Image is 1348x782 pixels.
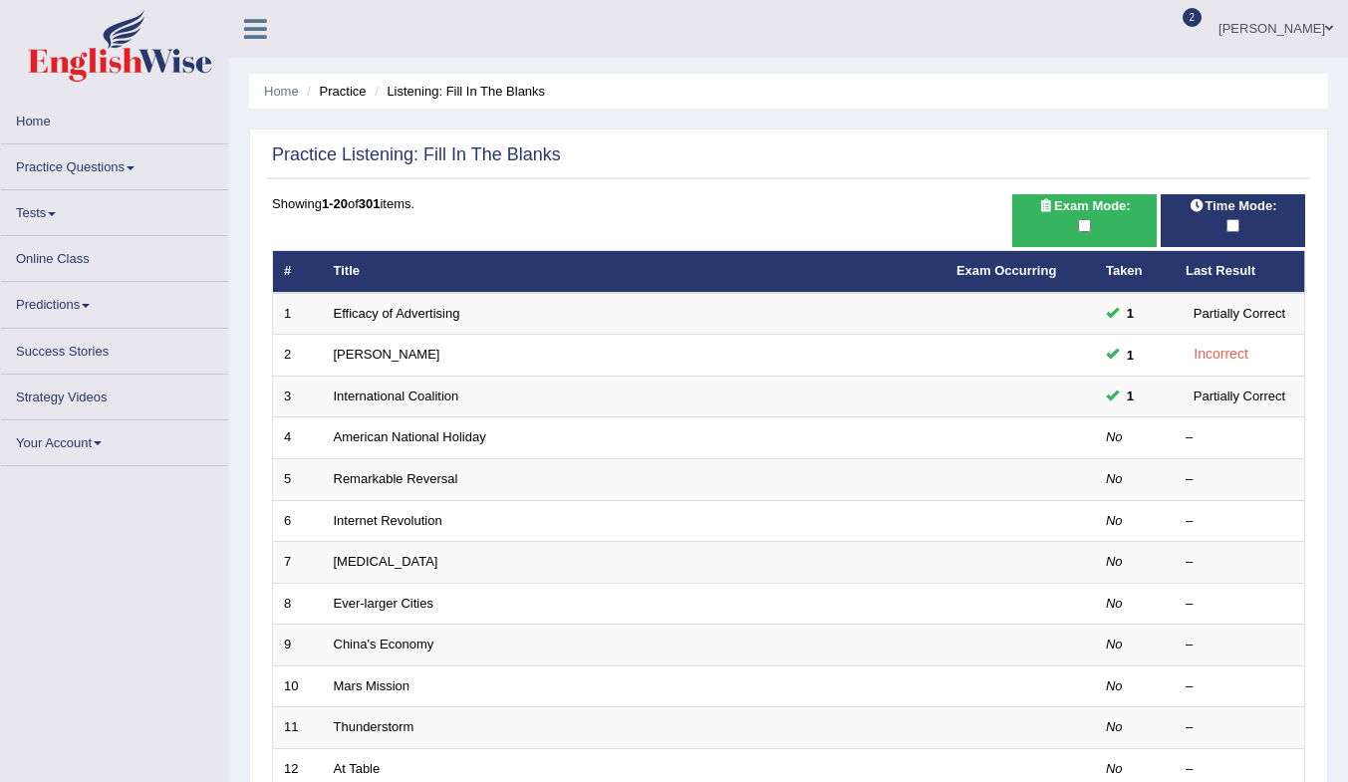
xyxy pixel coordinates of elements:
a: Your Account [1,420,228,459]
em: No [1106,596,1123,611]
div: – [1186,718,1293,737]
td: 6 [273,500,323,542]
span: You can still take this question [1119,345,1142,366]
th: Last Result [1175,251,1305,293]
td: 11 [273,707,323,749]
div: – [1186,553,1293,572]
span: Exam Mode: [1030,195,1138,216]
td: 1 [273,293,323,335]
em: No [1106,471,1123,486]
em: No [1106,719,1123,734]
a: Success Stories [1,329,228,368]
div: Showing of items. [272,194,1305,213]
td: 7 [273,542,323,584]
span: You can still take this question [1119,303,1142,324]
td: 5 [273,458,323,500]
td: 10 [273,665,323,707]
a: Home [264,84,299,99]
b: 1-20 [322,196,348,211]
a: Online Class [1,236,228,275]
td: 3 [273,376,323,417]
em: No [1106,429,1123,444]
td: 2 [273,335,323,377]
em: No [1106,637,1123,652]
div: – [1186,595,1293,614]
a: American National Holiday [334,429,486,444]
a: Predictions [1,282,228,321]
li: Practice [302,82,366,101]
td: 8 [273,583,323,625]
td: 4 [273,417,323,459]
li: Listening: Fill In The Blanks [370,82,545,101]
em: No [1106,554,1123,569]
span: You can still take this question [1119,386,1142,406]
em: No [1106,678,1123,693]
h2: Practice Listening: Fill In The Blanks [272,145,561,165]
span: Time Mode: [1181,195,1284,216]
a: At Table [334,761,381,776]
a: Remarkable Reversal [334,471,458,486]
a: Tests [1,190,228,229]
em: No [1106,761,1123,776]
div: Partially Correct [1186,386,1293,406]
div: – [1186,512,1293,531]
div: Show exams occurring in exams [1012,194,1157,247]
div: – [1186,470,1293,489]
a: Home [1,99,228,137]
div: – [1186,760,1293,779]
span: 2 [1183,8,1203,27]
div: Partially Correct [1186,303,1293,324]
em: No [1106,513,1123,528]
td: 9 [273,625,323,666]
a: [MEDICAL_DATA] [334,554,438,569]
a: Ever-larger Cities [334,596,433,611]
div: – [1186,428,1293,447]
a: Practice Questions [1,144,228,183]
th: Taken [1095,251,1175,293]
b: 301 [359,196,381,211]
a: Exam Occurring [956,263,1056,278]
a: Mars Mission [334,678,410,693]
a: International Coalition [334,389,459,403]
a: Internet Revolution [334,513,442,528]
div: Incorrect [1186,343,1256,366]
a: [PERSON_NAME] [334,347,440,362]
th: # [273,251,323,293]
a: China's Economy [334,637,434,652]
a: Thunderstorm [334,719,414,734]
a: Strategy Videos [1,375,228,413]
div: – [1186,636,1293,654]
th: Title [323,251,945,293]
div: – [1186,677,1293,696]
a: Efficacy of Advertising [334,306,460,321]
